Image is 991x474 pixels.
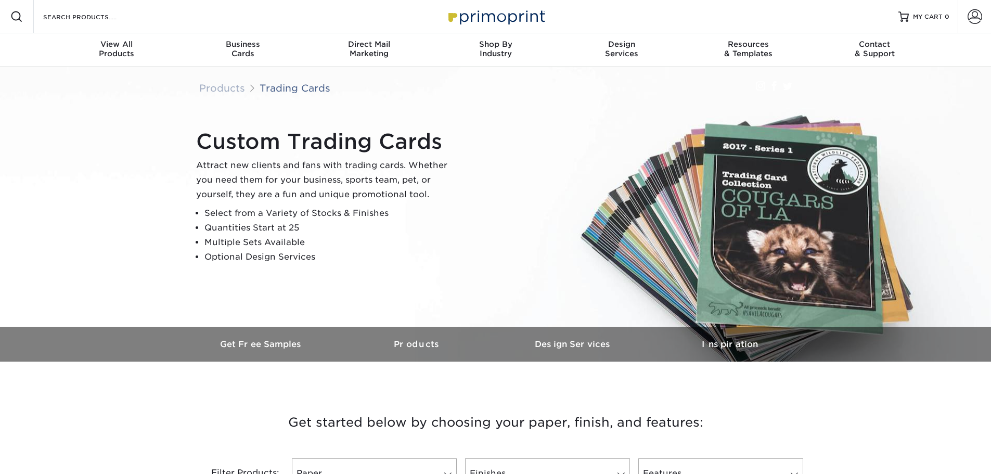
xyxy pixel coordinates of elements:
[54,40,180,49] span: View All
[184,339,340,349] h3: Get Free Samples
[432,40,559,49] span: Shop By
[340,339,496,349] h3: Products
[559,40,685,49] span: Design
[432,33,559,67] a: Shop ByIndustry
[559,40,685,58] div: Services
[685,40,812,58] div: & Templates
[652,339,808,349] h3: Inspiration
[685,40,812,49] span: Resources
[444,5,548,28] img: Primoprint
[945,13,949,20] span: 0
[260,82,330,94] a: Trading Cards
[432,40,559,58] div: Industry
[913,12,943,21] span: MY CART
[204,221,456,235] li: Quantities Start at 25
[199,82,245,94] a: Products
[685,33,812,67] a: Resources& Templates
[191,399,800,446] h3: Get started below by choosing your paper, finish, and features:
[204,235,456,250] li: Multiple Sets Available
[812,33,938,67] a: Contact& Support
[496,327,652,362] a: Design Services
[179,33,306,67] a: BusinessCards
[196,158,456,202] p: Attract new clients and fans with trading cards. Whether you need them for your business, sports ...
[204,206,456,221] li: Select from a Variety of Stocks & Finishes
[306,33,432,67] a: Direct MailMarketing
[812,40,938,58] div: & Support
[184,327,340,362] a: Get Free Samples
[179,40,306,49] span: Business
[812,40,938,49] span: Contact
[54,40,180,58] div: Products
[204,250,456,264] li: Optional Design Services
[652,327,808,362] a: Inspiration
[340,327,496,362] a: Products
[496,339,652,349] h3: Design Services
[42,10,144,23] input: SEARCH PRODUCTS.....
[54,33,180,67] a: View AllProducts
[196,129,456,154] h1: Custom Trading Cards
[179,40,306,58] div: Cards
[306,40,432,58] div: Marketing
[559,33,685,67] a: DesignServices
[306,40,432,49] span: Direct Mail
